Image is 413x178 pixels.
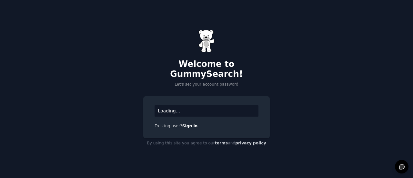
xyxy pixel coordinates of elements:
[215,141,228,145] a: terms
[155,105,258,117] div: Loading...
[143,138,270,149] div: By using this site you agree to our and
[235,141,266,145] a: privacy policy
[143,82,270,88] p: Let's set your account password
[198,30,215,52] img: Gummy Bear
[143,59,270,79] h2: Welcome to GummySearch!
[155,124,182,128] span: Existing user?
[182,124,198,128] a: Sign in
